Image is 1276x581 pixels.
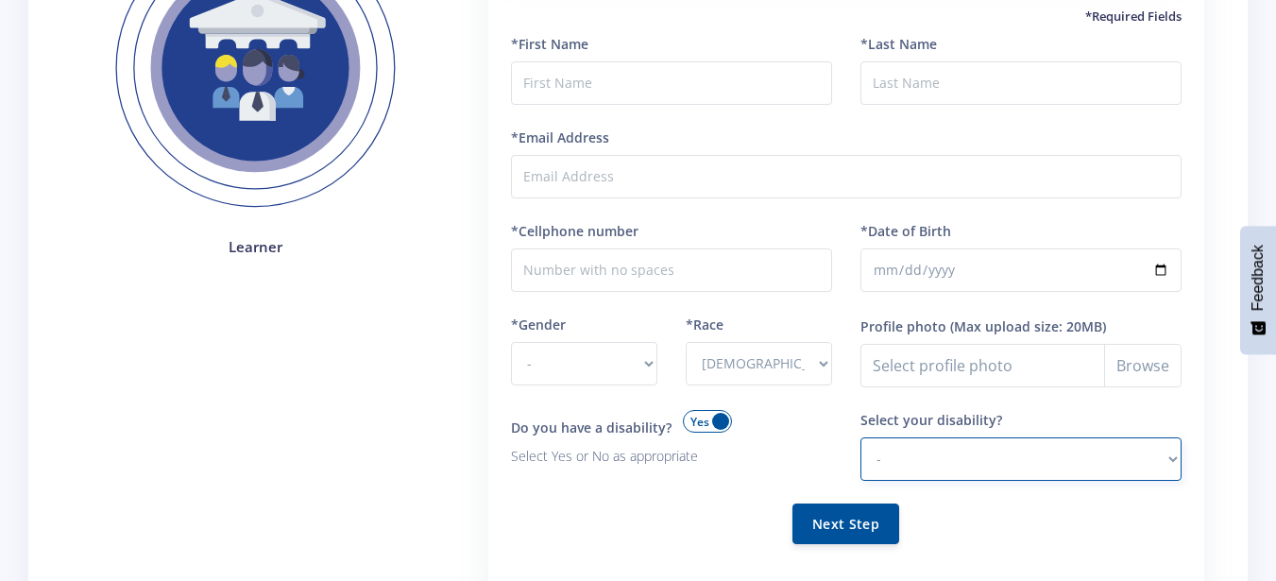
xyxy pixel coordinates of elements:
[860,61,1182,105] input: Last Name
[1250,245,1267,311] span: Feedback
[511,8,1182,26] h5: *Required Fields
[511,61,832,105] input: First Name
[511,248,832,292] input: Number with no spaces
[860,34,937,54] label: *Last Name
[511,221,638,241] label: *Cellphone number
[511,315,566,334] label: *Gender
[511,445,832,468] p: Select Yes or No as appropriate
[686,315,723,334] label: *Race
[860,221,951,241] label: *Date of Birth
[1240,226,1276,354] button: Feedback - Show survey
[860,410,1002,430] label: Select your disability?
[511,128,609,147] label: *Email Address
[511,34,588,54] label: *First Name
[511,418,672,437] label: Do you have a disability?
[950,316,1106,336] label: (Max upload size: 20MB)
[860,316,946,336] label: Profile photo
[792,504,899,544] button: Next Step
[87,236,424,258] h4: Learner
[511,155,1182,198] input: Email Address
